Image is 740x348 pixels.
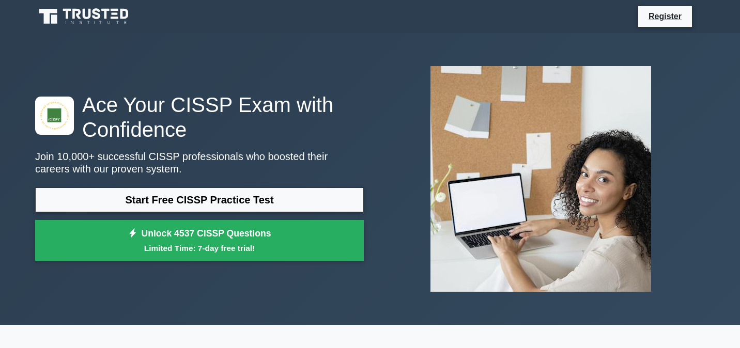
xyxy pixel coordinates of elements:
[35,92,364,142] h1: Ace Your CISSP Exam with Confidence
[642,10,688,23] a: Register
[35,187,364,212] a: Start Free CISSP Practice Test
[35,150,364,175] p: Join 10,000+ successful CISSP professionals who boosted their careers with our proven system.
[48,242,351,254] small: Limited Time: 7-day free trial!
[35,220,364,261] a: Unlock 4537 CISSP QuestionsLimited Time: 7-day free trial!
